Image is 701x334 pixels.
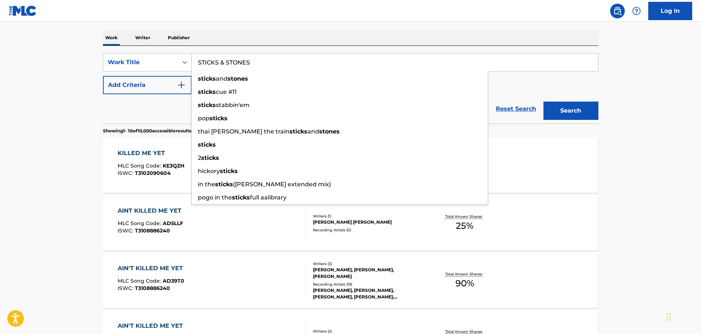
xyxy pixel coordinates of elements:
span: MLC Song Code : [118,162,163,169]
div: [PERSON_NAME] [PERSON_NAME] [313,219,424,225]
span: MLC Song Code : [118,278,163,284]
strong: sticks [210,115,228,122]
p: Showing 1 - 10 of 10,000 accessible results (Total 1,705,695 ) [103,128,227,134]
a: AINT KILLED ME YETMLC Song Code:AD5LLFISWC:T3108886240Writers (1)[PERSON_NAME] [PERSON_NAME]Recor... [103,195,598,250]
form: Search Form [103,53,598,124]
span: MLC Song Code : [118,220,163,227]
strong: sticks [198,102,216,109]
span: T3108886240 [135,285,170,291]
strong: stones [228,75,248,82]
p: Work [103,30,120,45]
span: 25 % [456,219,473,232]
p: Publisher [166,30,192,45]
div: Recording Artists ( 19 ) [313,282,424,287]
img: 9d2ae6d4665cec9f34b9.svg [177,81,186,89]
div: [PERSON_NAME], [PERSON_NAME], [PERSON_NAME] [313,267,424,280]
span: ISWC : [118,170,135,176]
p: Total Known Shares: [445,214,484,219]
div: Writers ( 1 ) [313,213,424,219]
a: Reset Search [492,101,540,117]
button: Search [543,102,598,120]
strong: sticks [232,194,250,201]
a: AIN'T KILLED ME YETMLC Song Code:AD39T0ISWC:T3108886240Writers (3)[PERSON_NAME], [PERSON_NAME], [... [103,253,598,308]
div: Recording Artists ( 0 ) [313,227,424,233]
div: KILLED ME YET [118,149,184,158]
div: [PERSON_NAME], [PERSON_NAME], [PERSON_NAME], [PERSON_NAME], [PERSON_NAME] [313,287,424,300]
div: AIN'T KILLED ME YET [118,322,187,330]
span: T3108886240 [135,227,170,234]
span: full aalibrary [250,194,287,201]
span: AD5LLF [163,220,183,227]
strong: sticks [198,141,216,148]
span: 90 % [455,277,474,290]
span: thai [PERSON_NAME] the train [198,128,289,135]
span: stabbin'em [216,102,250,109]
div: Drag [667,306,671,328]
span: hickory [198,168,220,175]
span: and [216,75,228,82]
iframe: Chat Widget [664,299,701,334]
div: Writers ( 3 ) [313,261,424,267]
img: MLC Logo [9,5,37,16]
a: Public Search [610,4,625,18]
a: Log In [648,2,692,20]
div: Work Title [108,58,174,67]
span: ([PERSON_NAME] extended mix) [233,181,331,188]
span: and [307,128,319,135]
strong: sticks [220,168,238,175]
a: KILLED ME YETMLC Song Code:KE3QZHISWC:T3102090604Writers (3)[PERSON_NAME] [PERSON_NAME], [PERSON_... [103,138,598,193]
div: AINT KILLED ME YET [118,206,185,215]
strong: sticks [215,181,233,188]
strong: stones [319,128,340,135]
span: pogo in the [198,194,232,201]
span: in the [198,181,215,188]
span: cue #11 [216,88,237,95]
strong: sticks [198,75,216,82]
strong: sticks [198,88,216,95]
div: Help [629,4,644,18]
span: ISWC : [118,227,135,234]
p: Writer [133,30,152,45]
span: pop [198,115,210,122]
span: ISWC : [118,285,135,291]
strong: sticks [201,154,219,161]
p: Total Known Shares: [445,271,484,277]
span: T3102090604 [135,170,171,176]
button: Add Criteria [103,76,192,94]
img: help [632,7,641,15]
div: AIN'T KILLED ME YET [118,264,187,273]
span: KE3QZH [163,162,184,169]
span: AD39T0 [163,278,184,284]
img: search [613,7,622,15]
strong: sticks [289,128,307,135]
span: 2 [198,154,201,161]
div: Writers ( 2 ) [313,329,424,334]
